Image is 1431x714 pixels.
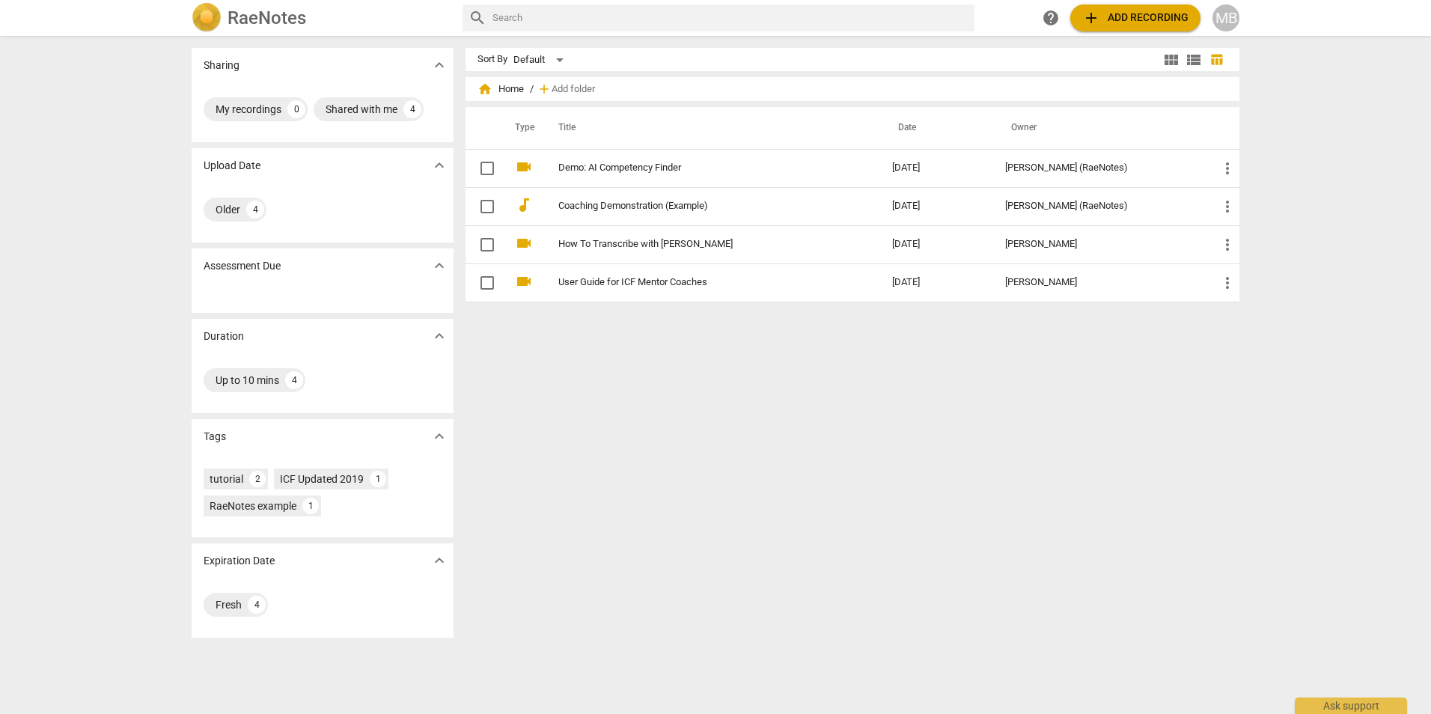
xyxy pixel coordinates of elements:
[204,553,275,569] p: Expiration Date
[1218,159,1236,177] span: more_vert
[430,327,448,345] span: expand_more
[428,154,451,177] button: Show more
[210,498,296,513] div: RaeNotes example
[249,471,266,487] div: 2
[1218,274,1236,292] span: more_vert
[1005,162,1194,174] div: [PERSON_NAME] (RaeNotes)
[1162,51,1180,69] span: view_module
[513,48,569,72] div: Default
[477,82,492,97] span: home
[469,9,486,27] span: search
[326,102,397,117] div: Shared with me
[285,371,303,389] div: 4
[1209,52,1224,67] span: table_chart
[204,429,226,445] p: Tags
[1183,49,1205,71] button: List view
[1070,4,1200,31] button: Upload
[558,277,838,288] a: User Guide for ICF Mentor Coaches
[530,84,534,95] span: /
[515,196,533,214] span: audiotrack
[1218,236,1236,254] span: more_vert
[1185,51,1203,69] span: view_list
[430,156,448,174] span: expand_more
[280,472,364,486] div: ICF Updated 2019
[403,100,421,118] div: 4
[880,187,993,225] td: [DATE]
[477,54,507,65] div: Sort By
[248,596,266,614] div: 4
[428,54,451,76] button: Show more
[428,549,451,572] button: Show more
[1005,201,1194,212] div: [PERSON_NAME] (RaeNotes)
[1005,277,1194,288] div: [PERSON_NAME]
[192,3,222,33] img: Logo
[1005,239,1194,250] div: [PERSON_NAME]
[880,149,993,187] td: [DATE]
[428,254,451,277] button: Show more
[204,158,260,174] p: Upload Date
[880,107,993,149] th: Date
[430,427,448,445] span: expand_more
[880,225,993,263] td: [DATE]
[1082,9,1189,27] span: Add recording
[287,100,305,118] div: 0
[515,272,533,290] span: videocam
[216,373,279,388] div: Up to 10 mins
[246,201,264,219] div: 4
[428,425,451,448] button: Show more
[430,56,448,74] span: expand_more
[537,82,552,97] span: add
[1212,4,1239,31] button: MB
[216,202,240,217] div: Older
[552,84,595,95] span: Add folder
[204,329,244,344] p: Duration
[192,3,451,33] a: LogoRaeNotes
[228,7,306,28] h2: RaeNotes
[204,258,281,274] p: Assessment Due
[216,102,281,117] div: My recordings
[477,82,524,97] span: Home
[558,201,838,212] a: Coaching Demonstration (Example)
[880,263,993,302] td: [DATE]
[515,234,533,252] span: videocam
[993,107,1206,149] th: Owner
[1042,9,1060,27] span: help
[210,472,243,486] div: tutorial
[1160,49,1183,71] button: Tile view
[1205,49,1227,71] button: Table view
[503,107,540,149] th: Type
[492,6,968,30] input: Search
[515,158,533,176] span: videocam
[370,471,386,487] div: 1
[302,498,319,514] div: 1
[1295,698,1407,714] div: Ask support
[558,162,838,174] a: Demo: AI Competency Finder
[430,257,448,275] span: expand_more
[216,597,242,612] div: Fresh
[430,552,448,570] span: expand_more
[1037,4,1064,31] a: Help
[428,325,451,347] button: Show more
[1082,9,1100,27] span: add
[558,239,838,250] a: How To Transcribe with [PERSON_NAME]
[204,58,239,73] p: Sharing
[540,107,880,149] th: Title
[1218,198,1236,216] span: more_vert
